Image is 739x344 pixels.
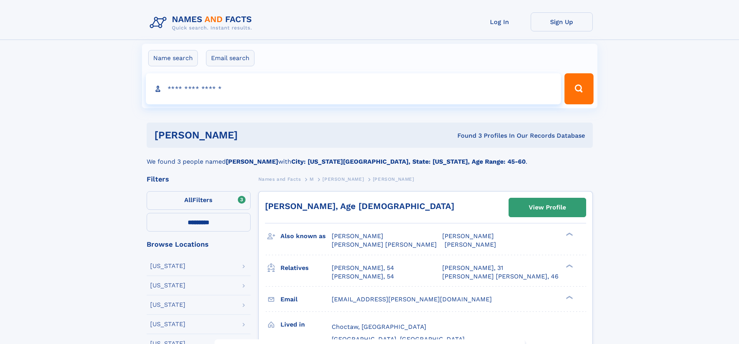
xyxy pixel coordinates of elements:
[291,158,526,165] b: City: [US_STATE][GEOGRAPHIC_DATA], State: [US_STATE], Age Range: 45-60
[146,73,561,104] input: search input
[148,50,198,66] label: Name search
[258,174,301,184] a: Names and Facts
[150,263,185,269] div: [US_STATE]
[280,230,332,243] h3: Also known as
[348,131,585,140] div: Found 3 Profiles In Our Records Database
[147,148,593,166] div: We found 3 people named with .
[147,241,251,248] div: Browse Locations
[445,241,496,248] span: [PERSON_NAME]
[373,176,414,182] span: [PERSON_NAME]
[150,321,185,327] div: [US_STATE]
[154,130,348,140] h1: [PERSON_NAME]
[280,293,332,306] h3: Email
[280,318,332,331] h3: Lived in
[442,264,503,272] a: [PERSON_NAME], 31
[332,323,426,330] span: Choctaw, [GEOGRAPHIC_DATA]
[332,296,492,303] span: [EMAIL_ADDRESS][PERSON_NAME][DOMAIN_NAME]
[564,73,593,104] button: Search Button
[147,191,251,210] label: Filters
[332,232,383,240] span: [PERSON_NAME]
[147,12,258,33] img: Logo Names and Facts
[442,232,494,240] span: [PERSON_NAME]
[469,12,531,31] a: Log In
[147,176,251,183] div: Filters
[226,158,278,165] b: [PERSON_NAME]
[332,264,394,272] a: [PERSON_NAME], 54
[332,272,394,281] a: [PERSON_NAME], 54
[310,176,314,182] span: M
[531,12,593,31] a: Sign Up
[184,196,192,204] span: All
[442,272,559,281] a: [PERSON_NAME] [PERSON_NAME], 46
[509,198,586,217] a: View Profile
[280,261,332,275] h3: Relatives
[332,241,437,248] span: [PERSON_NAME] [PERSON_NAME]
[564,295,573,300] div: ❯
[564,263,573,268] div: ❯
[332,335,465,343] span: [GEOGRAPHIC_DATA], [GEOGRAPHIC_DATA]
[150,282,185,289] div: [US_STATE]
[564,232,573,237] div: ❯
[310,174,314,184] a: M
[206,50,254,66] label: Email search
[322,176,364,182] span: [PERSON_NAME]
[150,302,185,308] div: [US_STATE]
[322,174,364,184] a: [PERSON_NAME]
[265,201,454,211] a: [PERSON_NAME], Age [DEMOGRAPHIC_DATA]
[529,199,566,216] div: View Profile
